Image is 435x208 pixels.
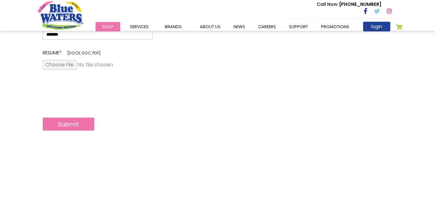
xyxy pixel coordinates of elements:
[38,1,83,29] a: store logo
[252,22,282,31] a: careers
[102,24,114,30] span: Shop
[227,22,252,31] a: News
[43,40,153,60] label: Resume
[165,24,182,30] span: Brands
[317,1,381,8] p: [PHONE_NUMBER]
[363,22,390,31] a: login
[43,89,141,114] iframe: reCAPTCHA
[67,50,100,56] span: [docx, doc, pdf]
[282,22,315,31] a: support
[130,24,149,30] span: Services
[193,22,227,31] a: about us
[43,118,94,131] button: Submit
[315,22,356,31] a: Promotions
[317,1,339,7] span: Call Now :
